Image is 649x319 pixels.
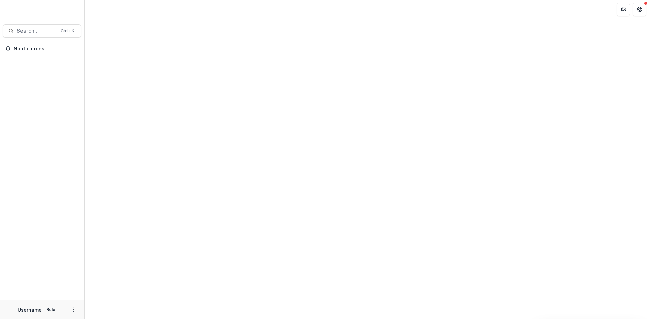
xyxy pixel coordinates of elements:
button: Search... [3,24,81,38]
span: Search... [17,28,56,34]
button: More [69,305,77,314]
span: Notifications [14,46,79,52]
div: Ctrl + K [59,27,76,35]
button: Get Help [633,3,646,16]
p: Username [18,306,42,313]
button: Notifications [3,43,81,54]
p: Role [44,307,57,313]
button: Partners [617,3,630,16]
